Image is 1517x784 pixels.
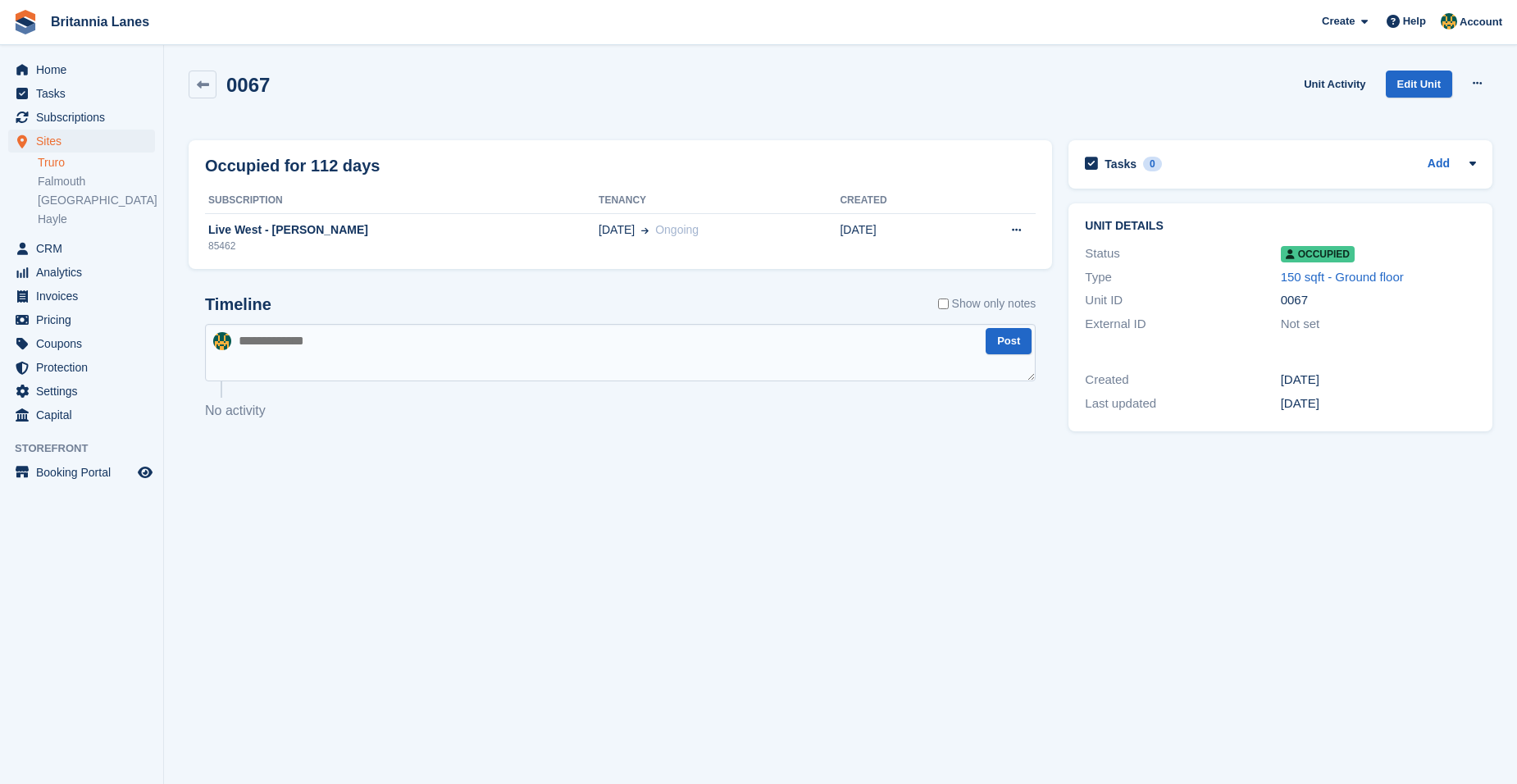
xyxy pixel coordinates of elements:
span: Storefront [15,440,163,457]
th: Tenancy [599,188,840,214]
span: Capital [36,403,134,426]
span: CRM [36,237,134,260]
a: Hayle [38,212,155,227]
a: menu [8,261,155,284]
div: 0067 [1281,291,1476,310]
span: Analytics [36,261,134,284]
span: Coupons [36,332,134,355]
div: Last updated [1085,394,1280,413]
a: Preview store [135,463,155,482]
span: Tasks [36,82,134,105]
div: Status [1085,244,1280,263]
a: menu [8,285,155,308]
div: Type [1085,268,1280,287]
button: Post [986,328,1032,355]
img: Sarah Lane [213,332,231,350]
a: menu [8,130,155,153]
a: [GEOGRAPHIC_DATA] [38,193,155,208]
a: Britannia Lanes [44,8,156,35]
div: Created [1085,371,1280,390]
span: Booking Portal [36,461,134,484]
h2: 0067 [226,74,270,96]
a: menu [8,308,155,331]
div: 0 [1143,157,1162,171]
span: Sites [36,130,134,153]
span: Invoices [36,285,134,308]
div: Not set [1281,315,1476,334]
a: menu [8,106,155,129]
span: Pricing [36,308,134,331]
span: Account [1460,14,1502,30]
h2: Timeline [205,295,271,314]
a: Falmouth [38,174,155,189]
div: External ID [1085,315,1280,334]
div: [DATE] [1281,371,1476,390]
a: Add [1428,155,1450,174]
a: menu [8,332,155,355]
span: Home [36,58,134,81]
a: menu [8,237,155,260]
h2: Tasks [1105,157,1137,171]
a: 150 sqft - Ground floor [1281,270,1404,284]
img: stora-icon-8386f47178a22dfd0bd8f6a31ec36ba5ce8667c1dd55bd0f319d3a0aa187defe.svg [13,10,38,34]
a: Edit Unit [1386,71,1452,98]
span: [DATE] [599,221,635,239]
h2: Occupied for 112 days [205,153,380,178]
input: Show only notes [938,295,949,312]
span: Settings [36,380,134,403]
p: No activity [205,401,1036,421]
a: menu [8,82,155,105]
div: Unit ID [1085,291,1280,310]
a: menu [8,461,155,484]
span: Create [1322,13,1355,30]
span: Ongoing [655,223,699,236]
div: Live West - [PERSON_NAME] [205,221,599,239]
img: Sarah Lane [1441,13,1457,30]
div: 85462 [205,239,599,253]
a: Truro [38,155,155,171]
span: Occupied [1281,246,1355,262]
h2: Unit details [1085,220,1476,233]
th: Created [840,188,953,214]
div: [DATE] [1281,394,1476,413]
a: menu [8,58,155,81]
span: Protection [36,356,134,379]
td: [DATE] [840,213,953,262]
label: Show only notes [938,295,1036,312]
a: Unit Activity [1297,71,1372,98]
a: menu [8,356,155,379]
th: Subscription [205,188,599,214]
span: Help [1403,13,1426,30]
span: Subscriptions [36,106,134,129]
a: menu [8,403,155,426]
a: menu [8,380,155,403]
